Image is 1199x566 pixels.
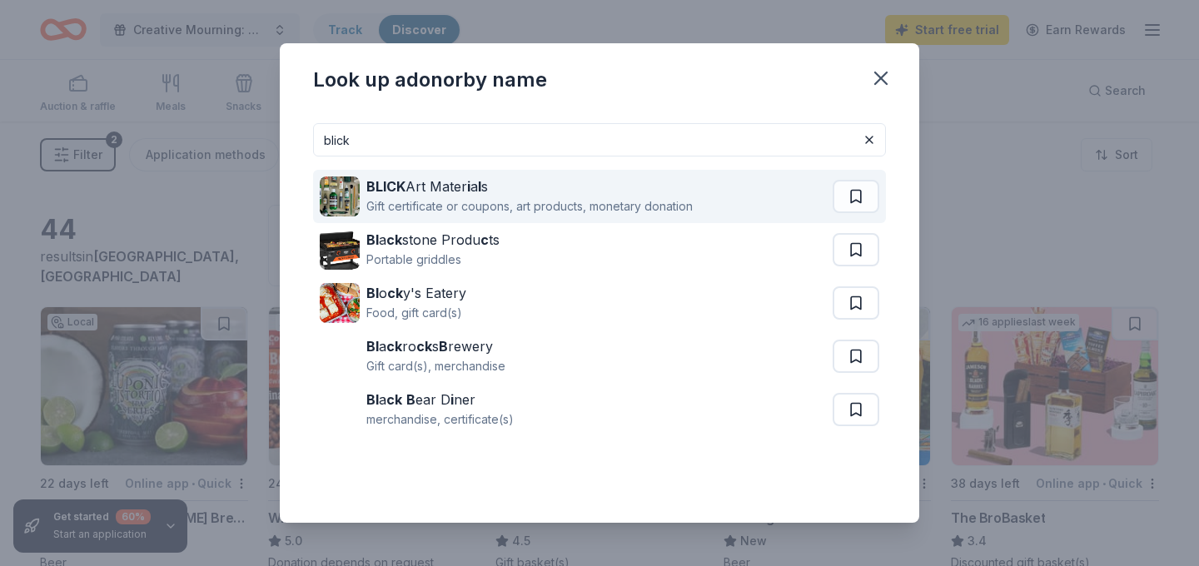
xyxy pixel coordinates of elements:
img: Image for BLICK Art Materials [320,176,360,216]
strong: i [467,178,470,195]
div: Look up a donor by name [313,67,547,93]
strong: ck [416,338,432,355]
strong: B [439,338,448,355]
input: Search [313,123,886,156]
div: a ro s rewery [366,336,505,356]
strong: BLICK [366,178,405,195]
div: Food, gift card(s) [366,303,466,323]
strong: ck [386,338,402,355]
strong: ck [386,231,402,248]
strong: Bl [366,231,379,248]
strong: Bl [366,338,379,355]
div: Gift certificate or coupons, art products, monetary donation [366,196,693,216]
strong: B [406,391,415,408]
img: Image for Blackstone Products [320,230,360,270]
img: Image for Blocky's Eatery [320,283,360,323]
div: o y's Eatery [366,283,466,303]
strong: l [478,178,481,195]
img: Image for Black Bear Diner [320,390,360,429]
strong: i [450,391,454,408]
div: a stone Produ ts [366,230,500,250]
div: a ear D ner [366,390,514,410]
div: merchandise, certificate(s) [366,410,514,429]
strong: c [480,231,489,248]
div: Art Mater a s [366,176,693,196]
strong: Bl [366,285,379,301]
img: Image for Blackrocks Brewery [320,336,360,376]
strong: Bl [366,391,379,408]
strong: ck [386,391,402,408]
div: Portable griddles [366,250,500,270]
strong: ck [387,285,403,301]
div: Gift card(s), merchandise [366,356,505,376]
